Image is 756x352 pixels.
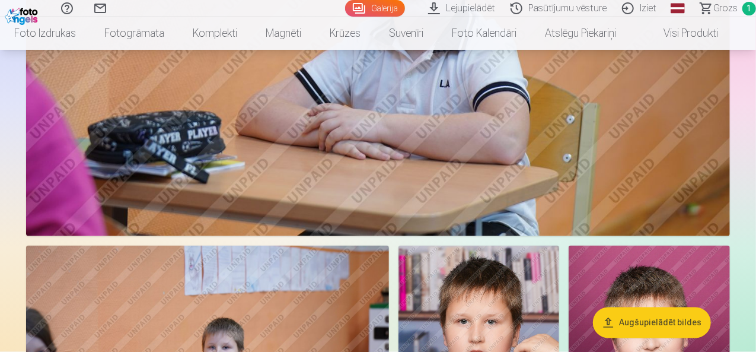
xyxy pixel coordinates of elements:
[593,307,711,338] button: Augšupielādēt bildes
[375,17,438,50] a: Suvenīri
[90,17,178,50] a: Fotogrāmata
[531,17,630,50] a: Atslēgu piekariņi
[178,17,251,50] a: Komplekti
[713,1,738,15] span: Grozs
[5,5,41,25] img: /fa1
[251,17,315,50] a: Magnēti
[630,17,732,50] a: Visi produkti
[438,17,531,50] a: Foto kalendāri
[742,2,756,15] span: 1
[315,17,375,50] a: Krūzes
